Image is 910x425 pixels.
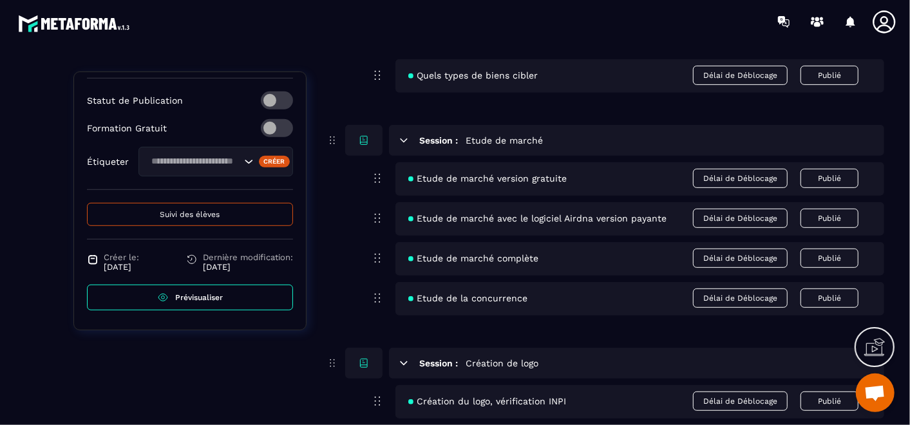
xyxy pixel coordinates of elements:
span: Etude de marché complète [408,253,538,263]
img: logo [18,12,134,35]
span: Etude de la concurrence [408,293,527,303]
h6: Session : [419,135,458,146]
div: Créer [259,156,290,167]
p: [DATE] [104,262,139,272]
span: Prévisualiser [175,293,223,302]
span: Quels types de biens cibler [408,70,538,80]
button: Publié [801,249,858,268]
button: Publié [801,392,858,411]
h5: Etude de marché [466,134,543,147]
button: Publié [801,288,858,308]
span: Création du logo, vérification INPI [408,396,566,406]
span: Délai de Déblocage [693,169,788,188]
span: Délai de Déblocage [693,209,788,228]
p: Formation Gratuit [87,123,167,133]
span: Etude de marché avec le logiciel Airdna version payante [408,213,667,223]
button: Publié [801,209,858,228]
button: Publié [801,66,858,85]
h6: Session : [419,358,458,368]
span: Créer le: [104,252,139,262]
a: Prévisualiser [87,285,293,310]
span: Délai de Déblocage [693,66,788,85]
span: Délai de Déblocage [693,249,788,268]
button: Publié [801,169,858,188]
input: Search for option [147,155,241,169]
span: Délai de Déblocage [693,288,788,308]
button: Suivi des élèves [87,203,293,226]
span: Dernière modification: [203,252,293,262]
p: [DATE] [203,262,293,272]
span: Délai de Déblocage [693,392,788,411]
div: Search for option [138,147,293,176]
p: Statut de Publication [87,95,183,106]
h5: Création de logo [466,357,538,370]
div: Ouvrir le chat [856,373,895,412]
p: Étiqueter [87,156,129,167]
span: Suivi des élèves [160,210,220,219]
span: Etude de marché version gratuite [408,173,567,184]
